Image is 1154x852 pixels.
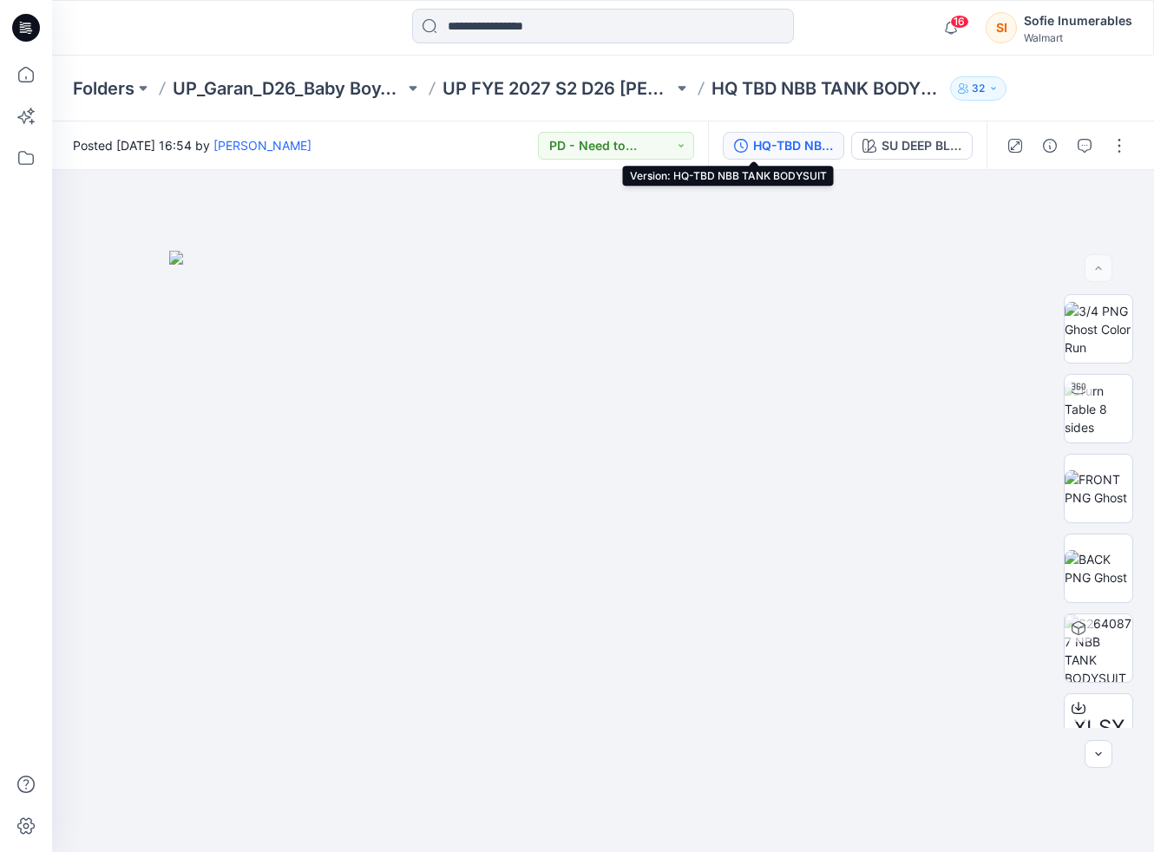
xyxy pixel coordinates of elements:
span: XLSX [1073,712,1124,744]
span: 16 [950,15,969,29]
div: Sofie Inumerables [1024,10,1132,31]
img: eyJhbGciOiJIUzI1NiIsImtpZCI6IjAiLCJzbHQiOiJzZXMiLCJ0eXAiOiJKV1QifQ.eyJkYXRhIjp7InR5cGUiOiJzdG9yYW... [169,251,1037,852]
a: UP FYE 2027 S2 D26 [PERSON_NAME] [443,76,674,101]
div: SI [986,12,1017,43]
a: UP_Garan_D26_Baby Boy_Wonder Nation [173,76,404,101]
div: HQ-TBD NBB TANK BODYSUIT [753,136,833,155]
div: SU DEEP BLUE [882,136,961,155]
img: S2640877 NBB TANK BODYSUIT SU DEEP BLUE [1065,614,1132,682]
a: Folders [73,76,134,101]
button: HQ-TBD NBB TANK BODYSUIT [723,132,844,160]
span: Posted [DATE] 16:54 by [73,136,311,154]
div: Walmart [1024,31,1132,44]
a: [PERSON_NAME] [213,138,311,153]
img: BACK PNG Ghost [1065,550,1132,587]
img: FRONT PNG Ghost [1065,470,1132,507]
img: Turn Table 8 sides [1065,382,1132,436]
button: SU DEEP BLUE [851,132,973,160]
img: 3/4 PNG Ghost Color Run [1065,302,1132,357]
button: Details [1036,132,1064,160]
button: 32 [950,76,1006,101]
p: 32 [972,79,985,98]
p: HQ TBD NBB TANK BODYSUIT [711,76,943,101]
